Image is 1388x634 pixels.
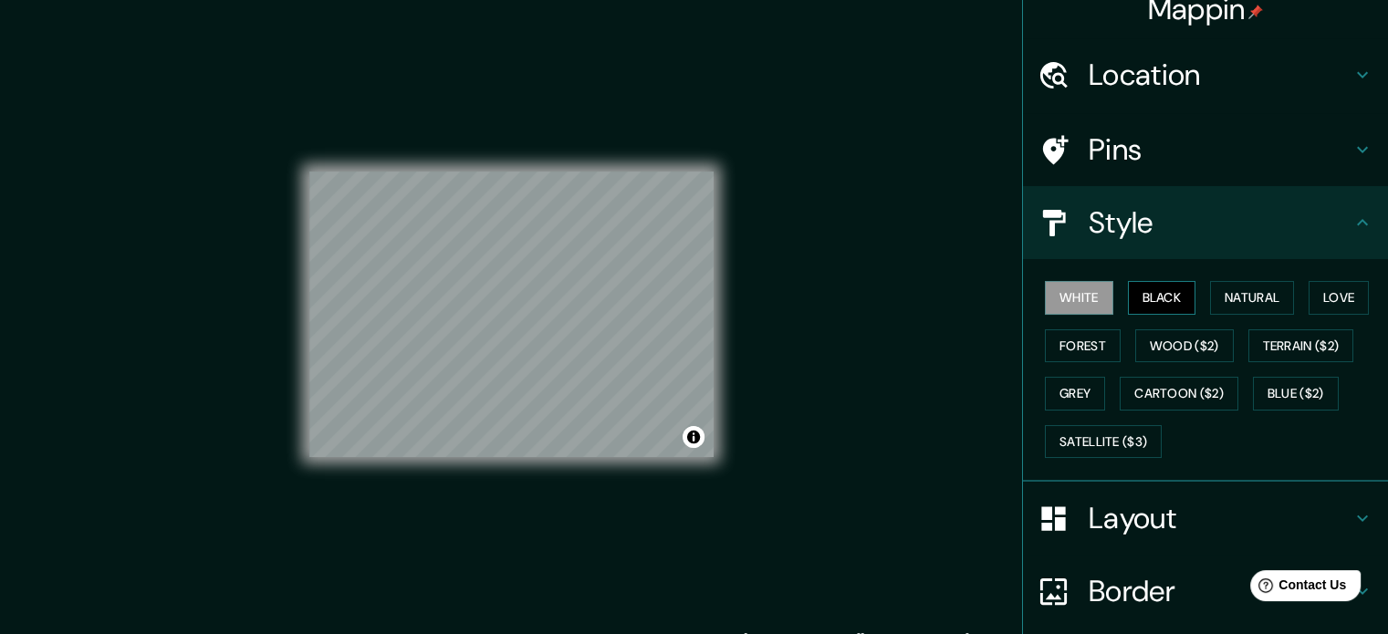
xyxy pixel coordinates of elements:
[1253,377,1339,411] button: Blue ($2)
[1023,186,1388,259] div: Style
[1089,573,1351,609] h4: Border
[1135,329,1234,363] button: Wood ($2)
[1309,281,1369,315] button: Love
[683,426,704,448] button: Toggle attribution
[1089,131,1351,168] h4: Pins
[1089,500,1351,536] h4: Layout
[1089,204,1351,241] h4: Style
[1045,329,1121,363] button: Forest
[1023,38,1388,111] div: Location
[1089,57,1351,93] h4: Location
[1120,377,1238,411] button: Cartoon ($2)
[1248,329,1354,363] button: Terrain ($2)
[1248,5,1263,19] img: pin-icon.png
[1226,563,1368,614] iframe: Help widget launcher
[1023,113,1388,186] div: Pins
[1045,377,1105,411] button: Grey
[1128,281,1196,315] button: Black
[1210,281,1294,315] button: Natural
[309,171,714,457] canvas: Map
[1023,482,1388,555] div: Layout
[1045,425,1162,459] button: Satellite ($3)
[1045,281,1113,315] button: White
[1023,555,1388,628] div: Border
